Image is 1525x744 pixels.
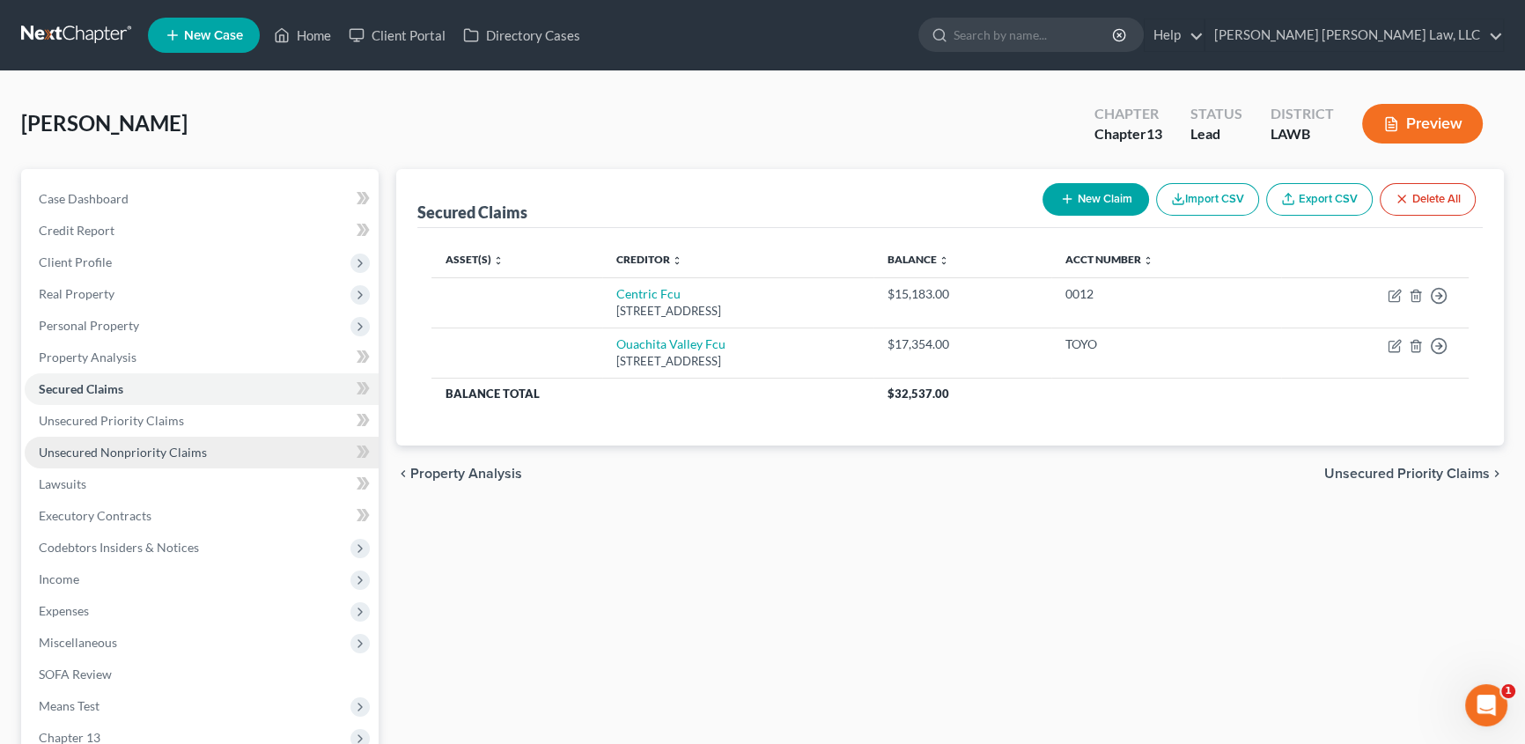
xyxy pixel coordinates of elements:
[616,303,859,320] div: [STREET_ADDRESS]
[25,405,379,437] a: Unsecured Priority Claims
[1042,183,1149,216] button: New Claim
[39,413,184,428] span: Unsecured Priority Claims
[616,336,726,351] a: Ouachita Valley Fcu
[25,659,379,690] a: SOFA Review
[888,335,1037,353] div: $17,354.00
[1465,684,1507,726] iframe: Intercom live chat
[39,223,114,238] span: Credit Report
[1271,124,1334,144] div: LAWB
[1190,124,1242,144] div: Lead
[396,467,410,481] i: chevron_left
[39,318,139,333] span: Personal Property
[954,18,1115,51] input: Search by name...
[1145,19,1204,51] a: Help
[616,286,681,301] a: Centric Fcu
[25,500,379,532] a: Executory Contracts
[25,215,379,247] a: Credit Report
[888,253,949,266] a: Balance unfold_more
[39,445,207,460] span: Unsecured Nonpriority Claims
[340,19,454,51] a: Client Portal
[1094,104,1162,124] div: Chapter
[446,253,504,266] a: Asset(s) unfold_more
[39,254,112,269] span: Client Profile
[493,255,504,266] i: unfold_more
[1094,124,1162,144] div: Chapter
[1266,183,1373,216] a: Export CSV
[431,378,873,409] th: Balance Total
[1324,467,1504,481] button: Unsecured Priority Claims chevron_right
[25,468,379,500] a: Lawsuits
[1190,104,1242,124] div: Status
[1146,125,1162,142] span: 13
[39,571,79,586] span: Income
[39,540,199,555] span: Codebtors Insiders & Notices
[396,467,522,481] button: chevron_left Property Analysis
[616,353,859,370] div: [STREET_ADDRESS]
[184,29,243,42] span: New Case
[888,387,949,401] span: $32,537.00
[1380,183,1476,216] button: Delete All
[410,467,522,481] span: Property Analysis
[1143,255,1153,266] i: unfold_more
[39,603,89,618] span: Expenses
[25,373,379,405] a: Secured Claims
[265,19,340,51] a: Home
[1501,684,1515,698] span: 1
[39,191,129,206] span: Case Dashboard
[39,350,136,365] span: Property Analysis
[1065,285,1267,303] div: 0012
[1271,104,1334,124] div: District
[1362,104,1483,144] button: Preview
[1205,19,1503,51] a: [PERSON_NAME] [PERSON_NAME] Law, LLC
[21,110,188,136] span: [PERSON_NAME]
[1490,467,1504,481] i: chevron_right
[672,255,682,266] i: unfold_more
[1065,253,1153,266] a: Acct Number unfold_more
[1065,335,1267,353] div: TOYO
[25,183,379,215] a: Case Dashboard
[39,698,99,713] span: Means Test
[39,381,123,396] span: Secured Claims
[39,667,112,681] span: SOFA Review
[25,437,379,468] a: Unsecured Nonpriority Claims
[616,253,682,266] a: Creditor unfold_more
[939,255,949,266] i: unfold_more
[39,286,114,301] span: Real Property
[25,342,379,373] a: Property Analysis
[39,476,86,491] span: Lawsuits
[1156,183,1259,216] button: Import CSV
[39,635,117,650] span: Miscellaneous
[1324,467,1490,481] span: Unsecured Priority Claims
[454,19,589,51] a: Directory Cases
[39,508,151,523] span: Executory Contracts
[888,285,1037,303] div: $15,183.00
[417,202,527,223] div: Secured Claims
